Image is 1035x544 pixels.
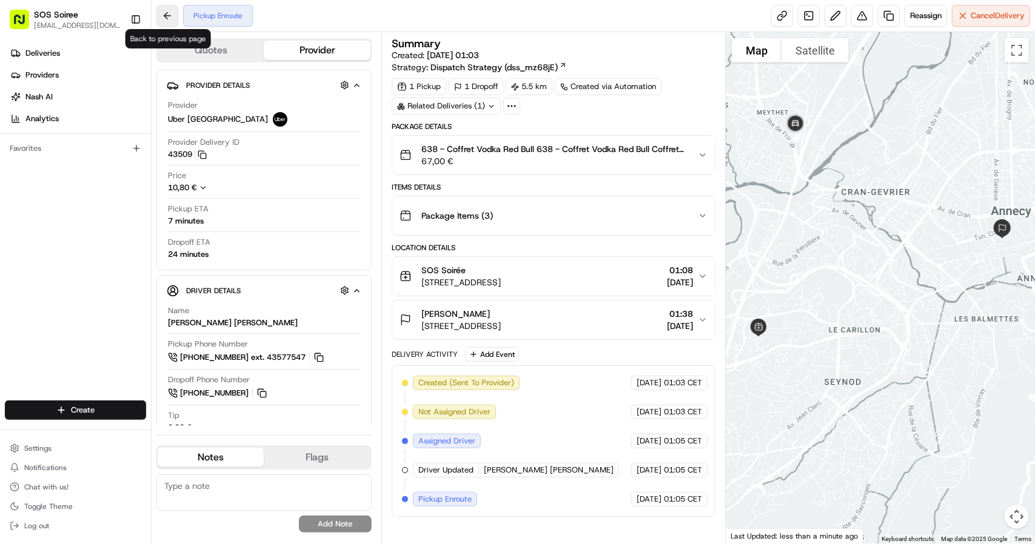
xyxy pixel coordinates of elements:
[392,49,479,61] span: Created:
[729,528,769,543] a: Open this area in Google Maps (opens a new window)
[41,127,153,137] div: We're available if you need us!
[158,41,264,60] button: Quotes
[637,494,662,505] span: [DATE]
[12,115,34,137] img: 1736555255976-a54dd68f-1ca7-489b-9aae-adbdc363a1c4
[168,374,250,385] span: Dropoff Phone Number
[667,276,693,288] span: [DATE]
[5,498,146,515] button: Toggle Theme
[168,182,196,193] span: 10,80 €
[168,249,209,260] div: 24 minutes
[1005,505,1029,529] button: Map camera controls
[12,157,81,167] div: Past conversations
[168,422,192,433] div: 0,00 €
[732,38,782,62] button: Show street map
[941,536,1007,542] span: Map data ©2025 Google
[168,100,198,111] span: Provider
[392,182,715,192] div: Items Details
[392,257,715,296] button: SOS Soirée[STREET_ADDRESS]01:08[DATE]
[168,317,298,328] div: [PERSON_NAME] [PERSON_NAME]
[430,61,558,73] span: Dispatch Strategy (dss_mz68jE)
[85,267,147,276] a: Powered byPylon
[24,482,69,492] span: Chat with us!
[1014,536,1031,542] a: Terms (opens in new tab)
[71,405,95,416] span: Create
[418,465,474,476] span: Driver Updated
[418,436,475,446] span: Assigned Driver
[5,109,151,128] a: Analytics
[952,5,1030,27] button: CancelDelivery
[168,237,210,248] span: Dropoff ETA
[264,41,370,60] button: Provider
[98,233,199,254] a: 💻API Documentation
[392,243,715,253] div: Location Details
[168,182,275,193] button: 10,80 €
[24,188,34,197] img: 1736555255976-a54dd68f-1ca7-489b-9aae-adbdc363a1c4
[555,78,662,95] a: Created via Automation
[667,308,693,320] span: 01:38
[5,5,126,34] button: SOS Soiree[EMAIL_ADDRESS][DOMAIN_NAME]
[25,70,59,81] span: Providers
[168,204,209,214] span: Pickup ETA
[421,320,501,332] span: [STREET_ADDRESS]
[637,406,662,417] span: [DATE]
[168,351,326,364] a: [PHONE_NUMBER] ext. 43577547
[34,21,121,30] button: [EMAIL_ADDRESS][DOMAIN_NAME]
[392,300,715,339] button: [PERSON_NAME][STREET_ADDRESS]01:38[DATE]
[392,38,441,49] h3: Summary
[392,122,715,131] div: Package Details
[12,48,221,67] p: Welcome 👋
[168,149,207,160] button: 43509
[273,112,287,127] img: uber-new-logo.jpeg
[102,239,112,248] div: 💻
[5,459,146,476] button: Notifications
[121,267,147,276] span: Pylon
[167,75,361,95] button: Provider Details
[637,436,662,446] span: [DATE]
[664,377,702,388] span: 01:03 CET
[38,187,89,197] span: Regen Pajulas
[115,237,195,250] span: API Documentation
[421,276,501,288] span: [STREET_ADDRESS]
[168,216,204,227] div: 7 minutes
[25,48,60,59] span: Deliveries
[910,10,942,21] span: Reassign
[24,521,49,531] span: Log out
[726,528,863,543] div: Last Updated: less than a minute ago
[186,286,241,296] span: Driver Details
[5,87,151,107] a: Nash AI
[449,78,503,95] div: 1 Dropoff
[421,155,688,167] span: 67,00 €
[418,377,514,388] span: Created (Sent To Provider)
[392,196,715,235] button: Package Items (3)
[180,388,249,399] span: [PHONE_NUMBER]
[12,12,36,36] img: Nash
[637,377,662,388] span: [DATE]
[168,410,179,421] span: Tip
[24,502,73,511] span: Toggle Theme
[5,139,146,158] div: Favorites
[24,463,67,473] span: Notifications
[427,50,479,61] span: [DATE] 01:03
[418,406,491,417] span: Not Assigned Driver
[465,347,519,362] button: Add Event
[24,237,93,250] span: Knowledge Base
[664,494,702,505] span: 01:05 CET
[729,528,769,543] img: Google
[98,187,121,197] span: 9 févr.
[392,98,501,114] div: Related Deliveries (1)
[5,440,146,457] button: Settings
[41,115,199,127] div: Start new chat
[782,38,849,62] button: Show satellite imagery
[12,176,32,195] img: Regen Pajulas
[168,386,269,400] a: [PHONE_NUMBER]
[126,29,211,48] div: Back to previous page
[5,517,146,534] button: Log out
[167,280,361,300] button: Driver Details
[421,308,490,320] span: [PERSON_NAME]
[168,339,248,350] span: Pickup Phone Number
[664,406,702,417] span: 01:03 CET
[34,8,78,21] button: SOS Soiree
